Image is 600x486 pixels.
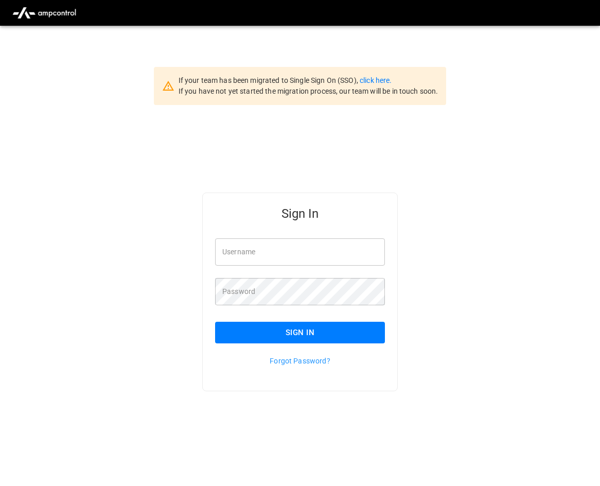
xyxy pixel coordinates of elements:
[215,205,385,222] h5: Sign In
[179,87,438,95] span: If you have not yet started the migration process, our team will be in touch soon.
[8,3,80,23] img: ampcontrol.io logo
[360,76,392,84] a: click here.
[215,356,385,366] p: Forgot Password?
[215,322,385,343] button: Sign In
[179,76,360,84] span: If your team has been migrated to Single Sign On (SSO),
